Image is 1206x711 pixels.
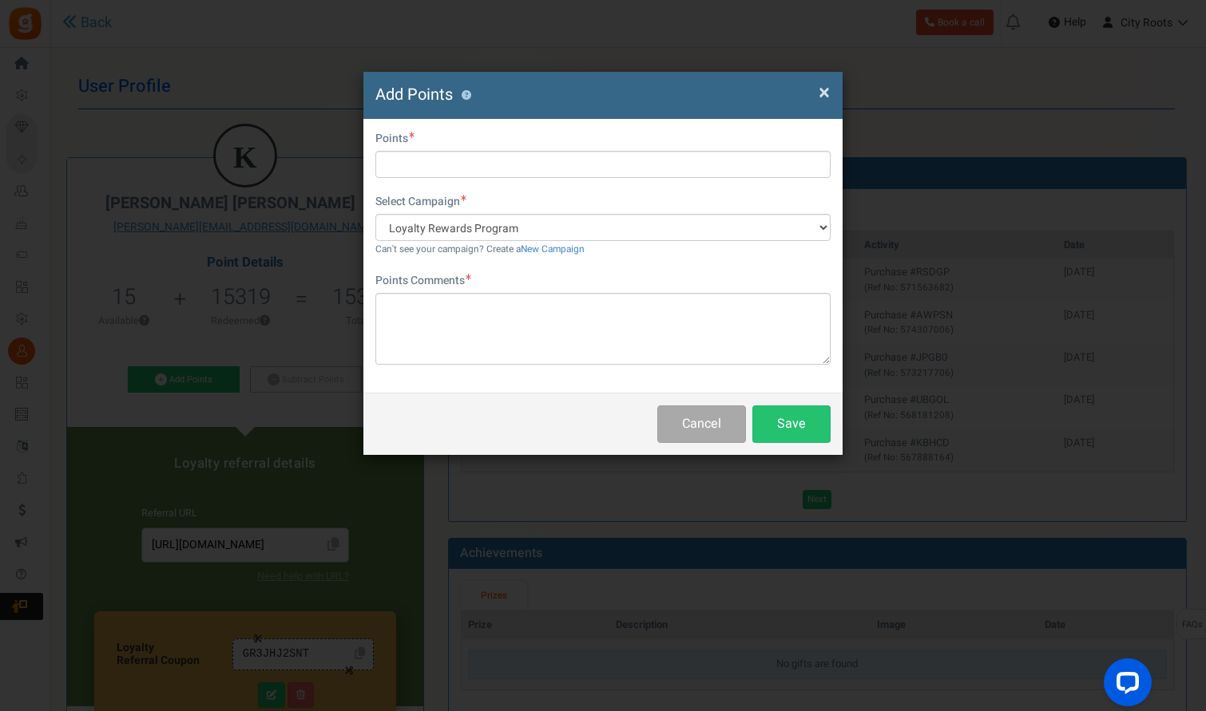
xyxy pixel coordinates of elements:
label: Select Campaign [375,194,466,210]
span: Add Points [375,83,453,106]
span: × [819,77,830,108]
button: Save [752,405,831,443]
small: Can't see your campaign? Create a [375,243,585,256]
button: Cancel [657,405,746,443]
a: New Campaign [521,243,585,256]
button: ? [461,90,471,101]
label: Points [375,131,415,147]
label: Points Comments [375,273,471,289]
